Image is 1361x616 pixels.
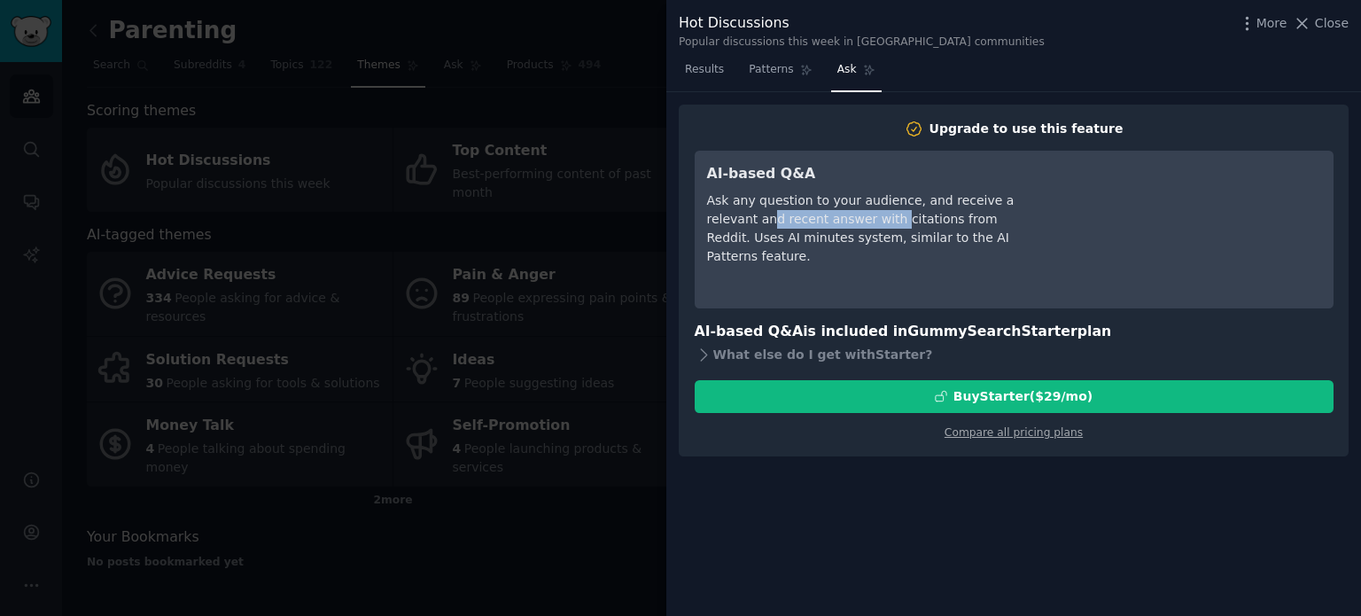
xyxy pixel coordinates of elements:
div: Hot Discussions [679,12,1045,35]
a: Results [679,56,730,92]
button: More [1238,14,1287,33]
span: Close [1315,14,1349,33]
a: Ask [831,56,882,92]
button: Close [1293,14,1349,33]
span: GummySearch Starter [907,323,1077,339]
a: Patterns [743,56,818,92]
a: Compare all pricing plans [945,426,1083,439]
div: What else do I get with Starter ? [695,343,1334,368]
span: More [1256,14,1287,33]
span: Ask [837,62,857,78]
h3: AI-based Q&A [707,163,1030,185]
span: Results [685,62,724,78]
div: Upgrade to use this feature [929,120,1124,138]
div: Popular discussions this week in [GEOGRAPHIC_DATA] communities [679,35,1045,51]
div: Buy Starter ($ 29 /mo ) [953,387,1093,406]
h3: AI-based Q&A is included in plan [695,321,1334,343]
div: Ask any question to your audience, and receive a relevant and recent answer with citations from R... [707,191,1030,266]
span: Patterns [749,62,793,78]
button: BuyStarter($29/mo) [695,380,1334,413]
